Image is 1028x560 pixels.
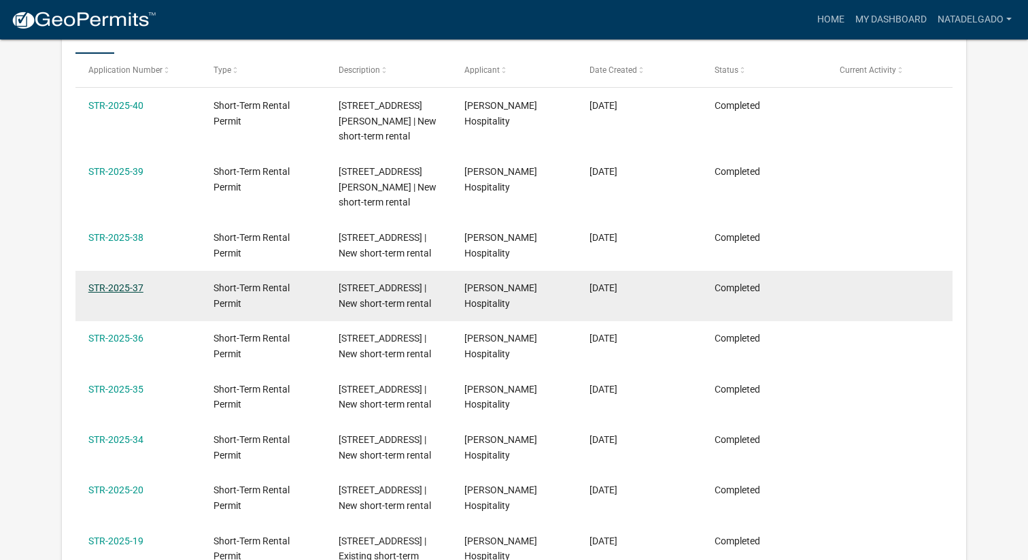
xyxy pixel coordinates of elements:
[464,282,537,309] span: Newman Hospitality
[201,54,326,86] datatable-header-cell: Type
[715,333,760,344] span: Completed
[339,282,431,309] span: 622 NINTH STREET EAST Jeffersonville, IN 47130 | New short-term rental
[88,100,143,111] a: STR-2025-40
[589,434,617,445] span: 02/28/2025
[464,166,537,193] span: Newman Hospitality
[88,333,143,344] a: STR-2025-36
[715,384,760,395] span: Completed
[589,100,617,111] span: 02/28/2025
[75,54,201,86] datatable-header-cell: Application Number
[339,100,436,142] span: 726 Veronica Pl Jeffersonville, IN, 47130 | New short-term rental
[213,166,290,193] span: Short-Term Rental Permit
[715,65,738,75] span: Status
[715,232,760,243] span: Completed
[577,54,702,86] datatable-header-cell: Date Created
[88,65,162,75] span: Application Number
[589,484,617,495] span: 02/17/2025
[88,434,143,445] a: STR-2025-34
[932,7,1017,33] a: natadelgado
[213,282,290,309] span: Short-Term Rental Permit
[88,536,143,546] a: STR-2025-19
[827,54,952,86] datatable-header-cell: Current Activity
[213,100,290,127] span: Short-Term Rental Permit
[715,484,760,495] span: Completed
[339,65,380,75] span: Description
[213,333,290,359] span: Short-Term Rental Permit
[339,484,431,511] span: 2710 Edgewood Drive | New short-term rental
[589,232,617,243] span: 02/28/2025
[464,484,537,511] span: Newman Hospitality
[464,434,537,461] span: Newman Hospitality
[88,484,143,495] a: STR-2025-20
[715,100,760,111] span: Completed
[840,65,896,75] span: Current Activity
[213,484,290,511] span: Short-Term Rental Permit
[812,7,850,33] a: Home
[464,384,537,410] span: Newman Hospitality
[589,333,617,344] span: 02/28/2025
[464,100,537,127] span: Newman Hospitality
[339,333,431,359] span: 310 PARK PLACE EAST Jeffersonville, IN 47130 | New short-term rental
[88,166,143,177] a: STR-2025-39
[213,434,290,461] span: Short-Term Rental Permit
[589,384,617,395] span: 02/28/2025
[213,232,290,259] span: Short-Term Rental Permit
[464,65,500,75] span: Applicant
[715,166,760,177] span: Completed
[213,384,290,410] span: Short-Term Rental Permit
[213,65,231,75] span: Type
[451,54,576,86] datatable-header-cell: Applicant
[339,384,431,410] span: 3406 EVERGREEN CIRCLE Jeffersonville, IN 47130 | New short-term rental
[702,54,827,86] datatable-header-cell: Status
[715,536,760,546] span: Completed
[339,434,431,461] span: 1258 Majestic Pass Jeffersonville, IN 47130 | New short-term rental
[715,434,760,445] span: Completed
[88,384,143,395] a: STR-2025-35
[589,282,617,293] span: 02/28/2025
[339,232,431,259] span: 934 e court ave Jeffersonville, IN, 47130 | New short-term rental
[88,282,143,293] a: STR-2025-37
[589,536,617,546] span: 02/17/2025
[464,232,537,259] span: Newman Hospitality
[464,333,537,359] span: Newman Hospitality
[88,232,143,243] a: STR-2025-38
[715,282,760,293] span: Completed
[850,7,932,33] a: My Dashboard
[589,166,617,177] span: 02/28/2025
[326,54,451,86] datatable-header-cell: Description
[589,65,637,75] span: Date Created
[339,166,436,208] span: 4148 Uhl Drive Jeffersonville, IN, 47130 | New short-term rental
